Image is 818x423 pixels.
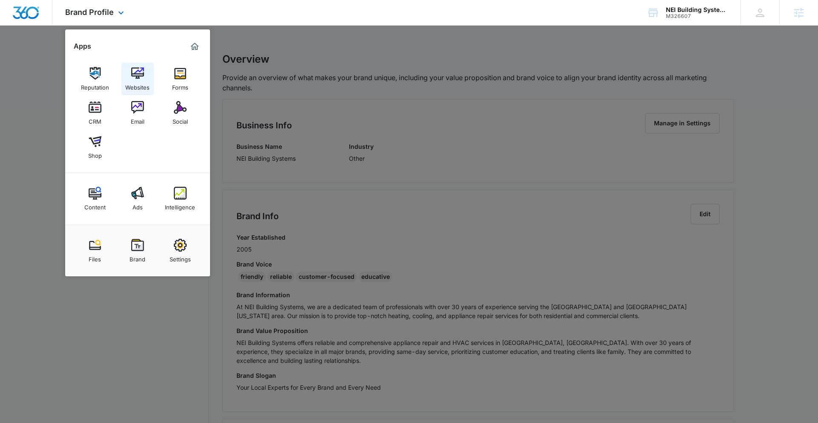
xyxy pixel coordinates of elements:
[164,235,196,267] a: Settings
[130,252,145,263] div: Brand
[188,40,202,53] a: Marketing 360® Dashboard
[131,114,144,125] div: Email
[121,235,154,267] a: Brand
[81,80,109,91] div: Reputation
[170,252,191,263] div: Settings
[89,252,101,263] div: Files
[79,63,111,95] a: Reputation
[164,63,196,95] a: Forms
[84,200,106,211] div: Content
[121,97,154,129] a: Email
[79,131,111,163] a: Shop
[164,183,196,215] a: Intelligence
[165,200,195,211] div: Intelligence
[89,114,101,125] div: CRM
[125,80,150,91] div: Websites
[79,97,111,129] a: CRM
[79,235,111,267] a: Files
[666,13,728,19] div: account id
[164,97,196,129] a: Social
[79,183,111,215] a: Content
[74,42,91,50] h2: Apps
[172,80,188,91] div: Forms
[88,148,102,159] div: Shop
[65,8,114,17] span: Brand Profile
[173,114,188,125] div: Social
[121,183,154,215] a: Ads
[121,63,154,95] a: Websites
[666,6,728,13] div: account name
[132,200,143,211] div: Ads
